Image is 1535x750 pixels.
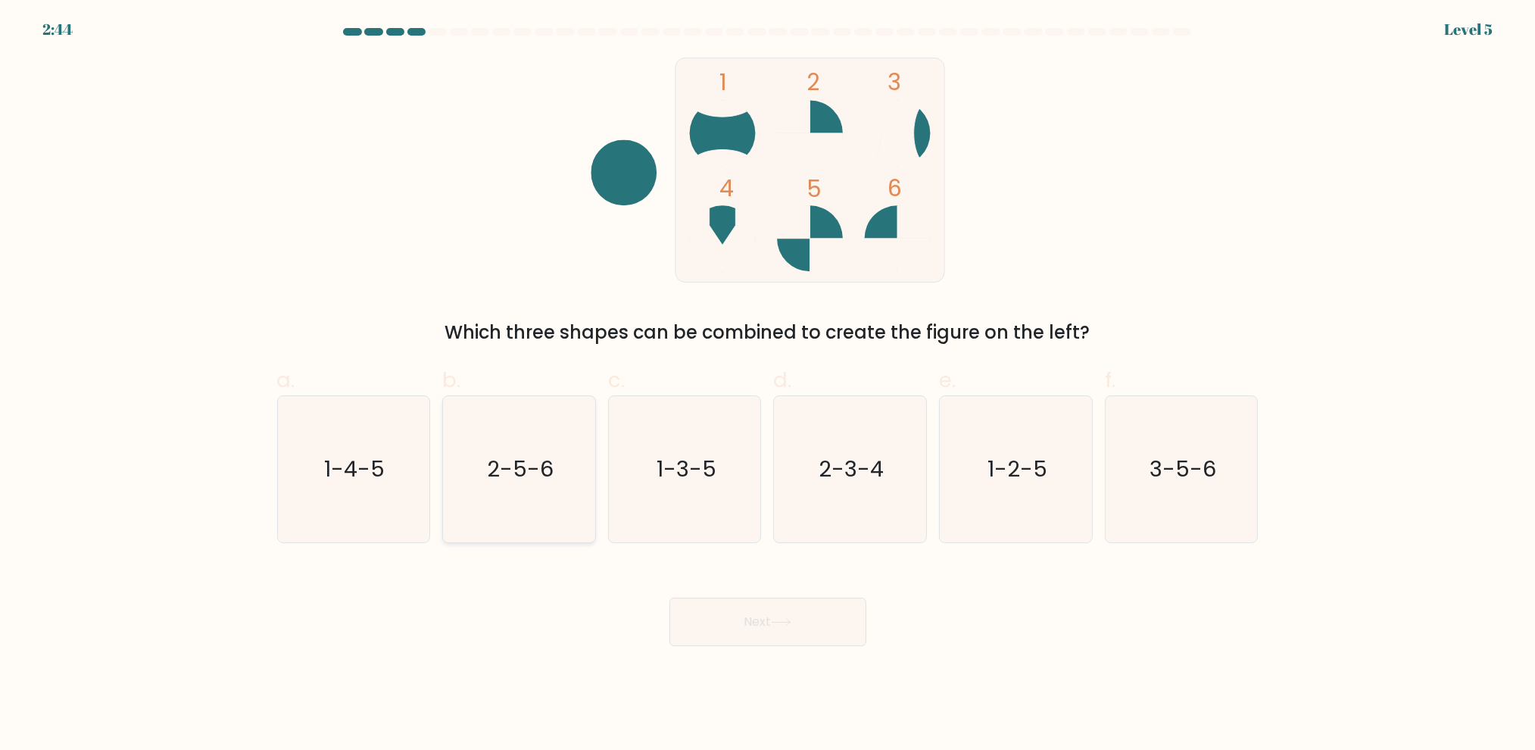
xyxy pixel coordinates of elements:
span: c. [608,365,625,395]
text: 3-5-6 [1150,455,1216,485]
tspan: 2 [806,66,819,98]
tspan: 1 [719,66,726,98]
text: 2-5-6 [487,455,554,485]
text: 2-3-4 [819,455,884,485]
tspan: 3 [888,66,901,98]
text: 1-2-5 [987,455,1047,485]
span: a. [277,365,295,395]
tspan: 6 [888,172,902,205]
span: b. [442,365,460,395]
text: 1-4-5 [325,455,385,485]
span: f. [1105,365,1115,395]
span: d. [773,365,791,395]
div: 2:44 [42,18,73,41]
div: Which three shapes can be combined to create the figure on the left? [286,319,1250,346]
button: Next [669,598,866,646]
span: e. [939,365,956,395]
tspan: 4 [719,172,733,205]
tspan: 5 [806,173,822,205]
div: Level 5 [1444,18,1493,41]
text: 1-3-5 [657,455,716,485]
